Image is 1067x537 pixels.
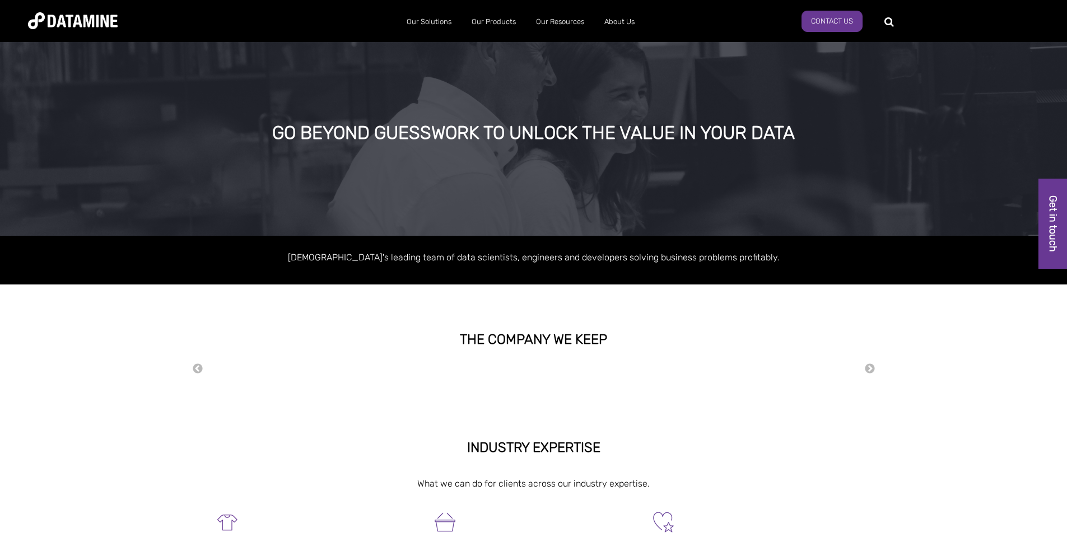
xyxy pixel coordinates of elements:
a: Our Resources [526,7,594,36]
img: Not For Profit [651,510,676,535]
span: What we can do for clients across our industry expertise. [417,478,650,489]
a: Our Products [462,7,526,36]
img: Retail-1 [215,510,240,535]
a: Our Solutions [397,7,462,36]
p: [DEMOGRAPHIC_DATA]'s leading team of data scientists, engineers and developers solving business p... [215,250,853,265]
strong: INDUSTRY EXPERTISE [467,440,600,455]
a: Contact us [802,11,863,32]
div: GO BEYOND GUESSWORK TO UNLOCK THE VALUE IN YOUR DATA [121,123,946,143]
img: Datamine [28,12,118,29]
button: Previous [192,363,203,375]
img: FMCG [432,510,458,535]
a: About Us [594,7,645,36]
button: Next [864,363,875,375]
a: Get in touch [1038,179,1067,269]
strong: THE COMPANY WE KEEP [460,331,607,347]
